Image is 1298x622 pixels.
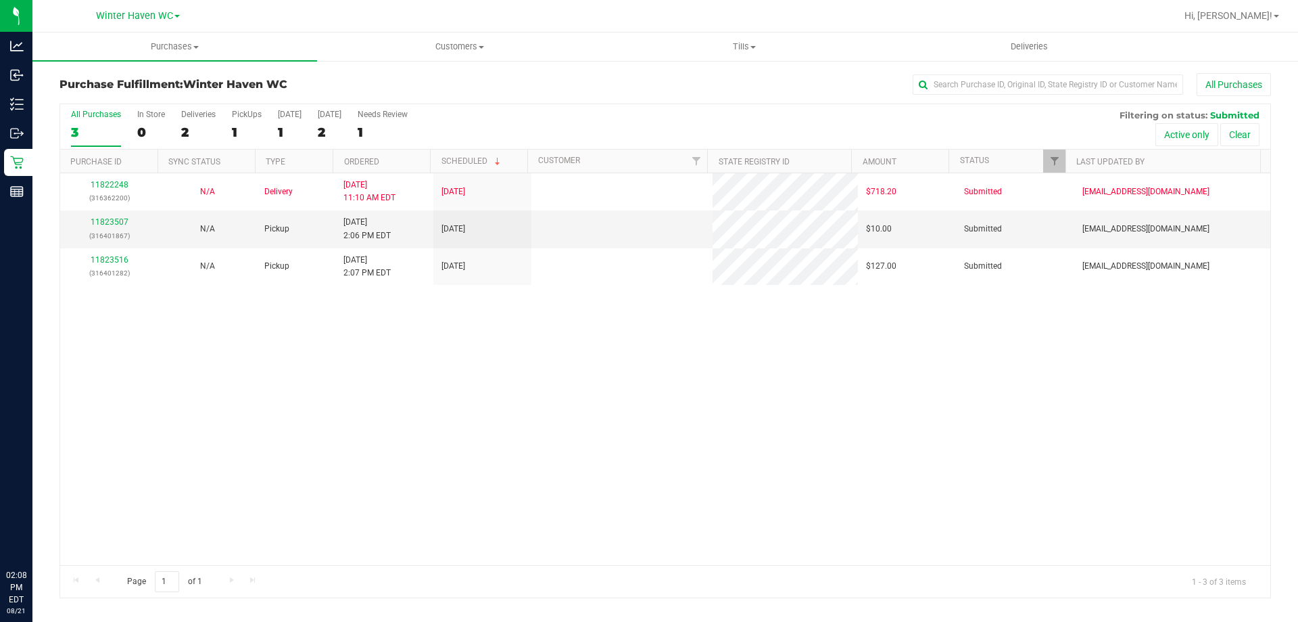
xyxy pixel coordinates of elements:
inline-svg: Inventory [10,97,24,111]
div: All Purchases [71,110,121,119]
a: 11823516 [91,255,128,265]
span: Winter Haven WC [96,10,173,22]
div: [DATE] [278,110,302,119]
span: Delivery [264,185,293,198]
p: (316401282) [68,267,150,280]
span: Submitted [964,223,1002,236]
span: $127.00 [866,260,896,273]
button: N/A [200,223,215,236]
p: (316362200) [68,192,150,204]
div: 0 [137,125,165,140]
span: Filtering on status: [1120,110,1207,120]
span: Pickup [264,260,289,273]
div: Deliveries [181,110,216,119]
p: 08/21 [6,606,26,616]
span: Submitted [964,260,1002,273]
a: Customers [317,32,602,61]
a: Purchases [32,32,317,61]
span: [DATE] [441,185,465,198]
span: $10.00 [866,223,892,236]
span: [EMAIL_ADDRESS][DOMAIN_NAME] [1082,185,1209,198]
a: Purchase ID [70,157,122,166]
button: N/A [200,185,215,198]
h3: Purchase Fulfillment: [59,79,463,91]
span: Submitted [1210,110,1259,120]
inline-svg: Outbound [10,127,24,140]
span: $718.20 [866,185,896,198]
inline-svg: Analytics [10,39,24,53]
div: PickUps [232,110,262,119]
p: 02:08 PM EDT [6,569,26,606]
a: Status [960,156,989,165]
span: [EMAIL_ADDRESS][DOMAIN_NAME] [1082,223,1209,236]
span: [DATE] 11:10 AM EDT [343,179,395,204]
div: 1 [278,125,302,140]
span: [DATE] 2:07 PM EDT [343,254,391,280]
span: [DATE] [441,223,465,236]
a: Scheduled [441,156,503,166]
a: Type [266,157,285,166]
a: State Registry ID [719,157,790,166]
input: 1 [155,571,179,592]
a: Last Updated By [1076,157,1145,166]
span: Deliveries [992,41,1066,53]
a: Amount [863,157,896,166]
div: 3 [71,125,121,140]
span: Not Applicable [200,261,215,271]
a: Sync Status [168,157,220,166]
p: (316401867) [68,229,150,242]
inline-svg: Reports [10,185,24,198]
div: 1 [232,125,262,140]
div: 1 [358,125,408,140]
a: Deliveries [887,32,1172,61]
inline-svg: Inbound [10,68,24,82]
span: Submitted [964,185,1002,198]
a: 11823507 [91,217,128,227]
div: [DATE] [318,110,341,119]
div: 2 [181,125,216,140]
div: Needs Review [358,110,408,119]
iframe: Resource center [14,514,54,554]
button: Clear [1220,123,1259,146]
button: Active only [1155,123,1218,146]
span: Customers [318,41,601,53]
span: Page of 1 [116,571,213,592]
span: [EMAIL_ADDRESS][DOMAIN_NAME] [1082,260,1209,273]
span: [DATE] [441,260,465,273]
span: Winter Haven WC [183,78,287,91]
span: 1 - 3 of 3 items [1181,571,1257,592]
input: Search Purchase ID, Original ID, State Registry ID or Customer Name... [913,74,1183,95]
span: Tills [602,41,886,53]
button: All Purchases [1197,73,1271,96]
span: Hi, [PERSON_NAME]! [1184,10,1272,21]
button: N/A [200,260,215,273]
span: Purchases [32,41,317,53]
a: Filter [1043,150,1065,173]
span: Not Applicable [200,187,215,196]
a: Tills [602,32,886,61]
span: [DATE] 2:06 PM EDT [343,216,391,242]
span: Not Applicable [200,224,215,234]
span: Pickup [264,223,289,236]
a: 11822248 [91,180,128,190]
inline-svg: Retail [10,156,24,169]
a: Filter [685,150,707,173]
div: In Store [137,110,165,119]
a: Customer [538,156,580,165]
a: Ordered [344,157,379,166]
div: 2 [318,125,341,140]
